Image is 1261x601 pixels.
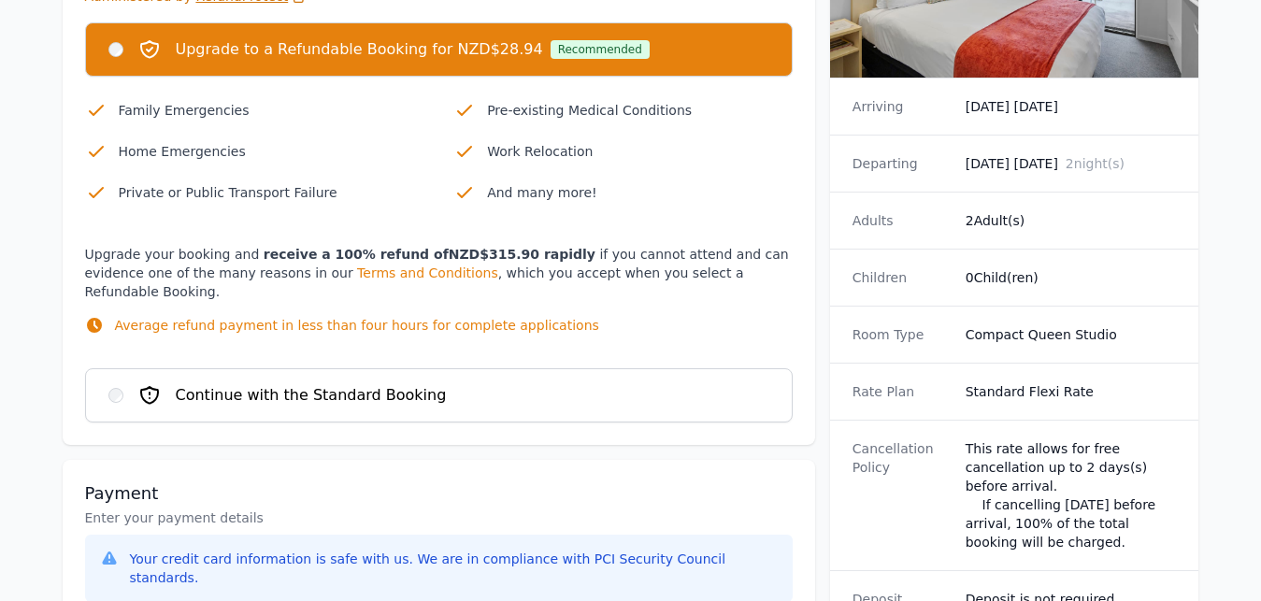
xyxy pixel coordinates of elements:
[119,99,424,122] p: Family Emergencies
[966,268,1177,287] dd: 0 Child(ren)
[487,181,793,204] p: And many more!
[176,384,447,407] span: Continue with the Standard Booking
[357,265,498,280] a: Terms and Conditions
[115,316,599,335] p: Average refund payment in less than four hours for complete applications
[853,382,951,401] dt: Rate Plan
[853,439,951,551] dt: Cancellation Policy
[966,325,1177,344] dd: Compact Queen Studio
[966,382,1177,401] dd: Standard Flexi Rate
[853,97,951,116] dt: Arriving
[966,97,1177,116] dd: [DATE] [DATE]
[487,99,793,122] p: Pre-existing Medical Conditions
[119,140,424,163] p: Home Emergencies
[853,211,951,230] dt: Adults
[853,154,951,173] dt: Departing
[1066,156,1125,171] span: 2 night(s)
[119,181,424,204] p: Private or Public Transport Failure
[176,38,543,61] span: Upgrade to a Refundable Booking for NZD$28.94
[85,245,793,353] p: Upgrade your booking and if you cannot attend and can evidence one of the many reasons in our , w...
[966,439,1177,551] div: This rate allows for free cancellation up to 2 days(s) before arrival. If cancelling [DATE] befor...
[264,247,595,262] strong: receive a 100% refund of NZD$315.90 rapidly
[487,140,793,163] p: Work Relocation
[85,508,793,527] p: Enter your payment details
[853,268,951,287] dt: Children
[966,154,1177,173] dd: [DATE] [DATE]
[551,40,650,59] div: Recommended
[966,211,1177,230] dd: 2 Adult(s)
[853,325,951,344] dt: Room Type
[85,482,793,505] h3: Payment
[130,550,778,587] div: Your credit card information is safe with us. We are in compliance with PCI Security Council stan...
